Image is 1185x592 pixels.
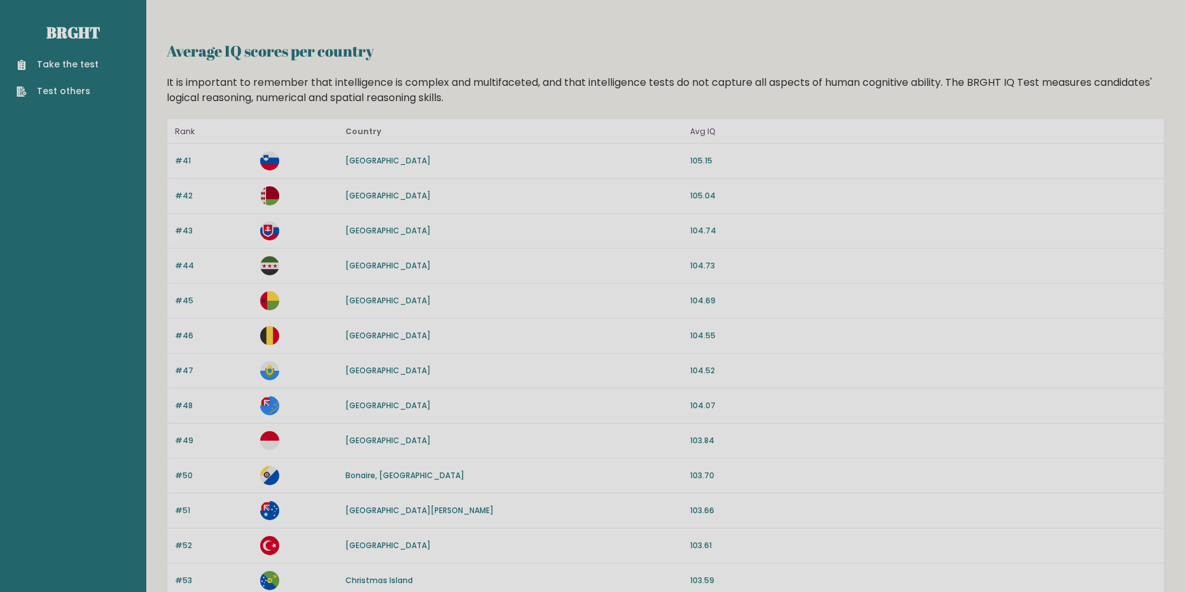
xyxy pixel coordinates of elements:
p: Avg IQ [690,124,1156,139]
img: sm.svg [260,361,279,380]
a: Take the test [17,58,99,71]
div: It is important to remember that intelligence is complex and multifaceted, and that intelligence ... [162,75,1170,106]
a: Bonaire, [GEOGRAPHIC_DATA] [345,470,464,481]
p: #52 [175,540,253,551]
p: #51 [175,505,253,516]
img: bq.svg [260,466,279,485]
p: #44 [175,260,253,272]
p: 103.61 [690,540,1156,551]
img: tv.svg [260,396,279,415]
p: #53 [175,575,253,586]
a: [GEOGRAPHIC_DATA] [345,260,431,271]
p: Rank [175,124,253,139]
img: sk.svg [260,221,279,240]
h2: Average IQ scores per country [167,39,1165,62]
p: 103.70 [690,470,1156,481]
img: be.svg [260,326,279,345]
a: [GEOGRAPHIC_DATA] [345,330,431,341]
img: cx.svg [260,571,279,590]
p: 104.55 [690,330,1156,341]
p: 104.07 [690,400,1156,411]
img: gw.svg [260,291,279,310]
p: #48 [175,400,253,411]
a: Brght [46,22,100,43]
p: #50 [175,470,253,481]
p: #42 [175,190,253,202]
a: [GEOGRAPHIC_DATA] [345,295,431,306]
p: 104.69 [690,295,1156,306]
a: [GEOGRAPHIC_DATA] [345,435,431,446]
img: by.svg [260,186,279,205]
b: Country [345,126,382,137]
a: [GEOGRAPHIC_DATA] [345,365,431,376]
a: Test others [17,85,99,98]
p: 104.52 [690,365,1156,376]
p: #46 [175,330,253,341]
p: 103.59 [690,575,1156,586]
a: Christmas Island [345,575,413,586]
p: #41 [175,155,253,167]
img: mc.svg [260,431,279,450]
img: tr.svg [260,536,279,555]
p: #47 [175,365,253,376]
img: hm.svg [260,501,279,520]
a: [GEOGRAPHIC_DATA] [345,400,431,411]
a: [GEOGRAPHIC_DATA] [345,155,431,166]
p: 105.04 [690,190,1156,202]
a: [GEOGRAPHIC_DATA][PERSON_NAME] [345,505,494,516]
p: 104.74 [690,225,1156,237]
a: [GEOGRAPHIC_DATA] [345,225,431,236]
p: 103.84 [690,435,1156,446]
img: sy.svg [260,256,279,275]
p: 103.66 [690,505,1156,516]
p: 104.73 [690,260,1156,272]
a: [GEOGRAPHIC_DATA] [345,190,431,201]
p: #49 [175,435,253,446]
img: si.svg [260,151,279,170]
p: #45 [175,295,253,306]
p: #43 [175,225,253,237]
a: [GEOGRAPHIC_DATA] [345,540,431,551]
p: 105.15 [690,155,1156,167]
